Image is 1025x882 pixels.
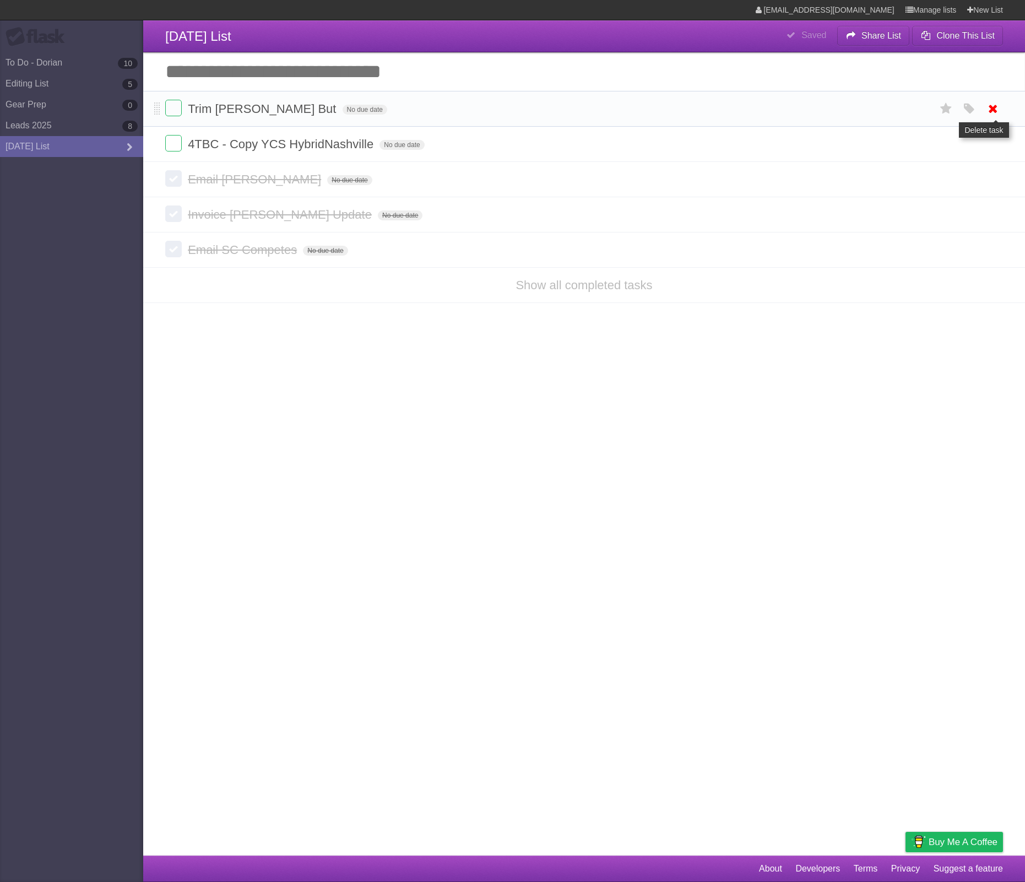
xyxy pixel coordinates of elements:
[188,243,300,257] span: Email SC Competes
[6,27,72,47] div: Flask
[837,26,910,46] button: Share List
[165,135,182,151] label: Done
[929,832,997,852] span: Buy me a coffee
[303,246,348,256] span: No due date
[854,858,878,879] a: Terms
[188,172,324,186] span: Email [PERSON_NAME]
[118,58,138,69] b: 10
[801,30,826,40] b: Saved
[343,105,387,115] span: No due date
[165,100,182,116] label: Done
[936,31,995,40] b: Clone This List
[795,858,840,879] a: Developers
[165,170,182,187] label: Done
[936,100,957,118] label: Star task
[165,241,182,257] label: Done
[759,858,782,879] a: About
[891,858,920,879] a: Privacy
[911,832,926,851] img: Buy me a coffee
[122,100,138,111] b: 0
[165,205,182,222] label: Done
[905,832,1003,852] a: Buy me a coffee
[934,858,1003,879] a: Suggest a feature
[165,29,231,44] span: [DATE] List
[378,210,422,220] span: No due date
[912,26,1003,46] button: Clone This List
[122,121,138,132] b: 8
[379,140,424,150] span: No due date
[188,137,376,151] span: 4TBC - Copy YCS HybridNashville
[516,278,652,292] a: Show all completed tasks
[122,79,138,90] b: 5
[327,175,372,185] span: No due date
[861,31,901,40] b: Share List
[188,102,339,116] span: Trim [PERSON_NAME] But
[188,208,375,221] span: Invoice [PERSON_NAME] Update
